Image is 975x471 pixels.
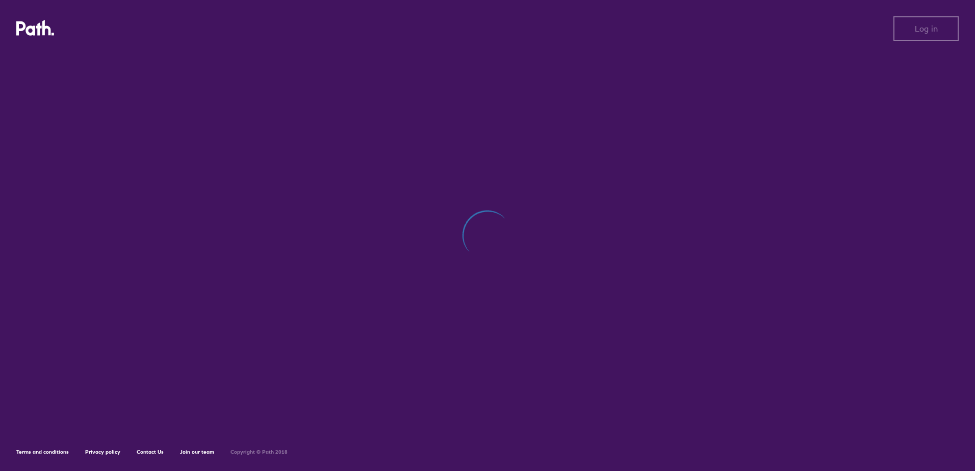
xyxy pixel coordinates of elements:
[915,24,938,33] span: Log in
[180,449,214,455] a: Join our team
[893,16,959,41] button: Log in
[85,449,120,455] a: Privacy policy
[16,449,69,455] a: Terms and conditions
[230,449,288,455] h6: Copyright © Path 2018
[137,449,164,455] a: Contact Us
